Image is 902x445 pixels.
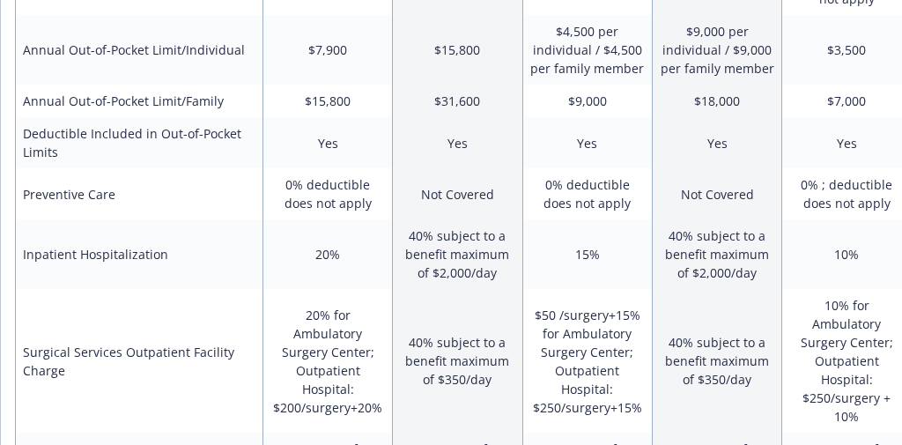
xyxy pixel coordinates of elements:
[16,85,263,117] td: Annual Out-of-Pocket Limit/Family
[522,168,652,219] td: 0% deductible does not apply
[393,289,522,433] td: 40% subject to a benefit maximum of $350/day
[522,15,652,85] td: $4,500 per individual / $4,500 per family member
[652,15,781,85] td: $9,000 per individual / $9,000 per family member
[16,117,263,168] td: Deductible Included in Out-of-Pocket Limits
[522,85,652,117] td: $9,000
[262,219,392,289] td: 20%
[652,168,781,219] td: Not Covered
[262,117,392,168] td: Yes
[393,117,522,168] td: Yes
[16,289,263,433] td: Surgical Services Outpatient Facility Charge
[16,15,263,85] td: Annual Out-of-Pocket Limit/Individual
[393,168,522,219] td: Not Covered
[393,219,522,289] td: 40% subject to a benefit maximum of $2,000/day
[262,168,392,219] td: 0% deductible does not apply
[16,168,263,219] td: Preventive Care
[522,289,652,433] td: $50 /surgery+15% for Ambulatory Surgery Center; Outpatient Hospital: $250/surgery+15%
[393,85,522,117] td: $31,600
[652,219,781,289] td: 40% subject to a benefit maximum of $2,000/day
[393,15,522,85] td: $15,800
[522,219,652,289] td: 15%
[652,289,781,433] td: 40% subject to a benefit maximum of $350/day
[262,15,392,85] td: $7,900
[652,85,781,117] td: $18,000
[522,117,652,168] td: Yes
[262,85,392,117] td: $15,800
[652,117,781,168] td: Yes
[16,219,263,289] td: Inpatient Hospitalization
[262,289,392,433] td: 20% for Ambulatory Surgery Center; Outpatient Hospital: $200/surgery+20%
